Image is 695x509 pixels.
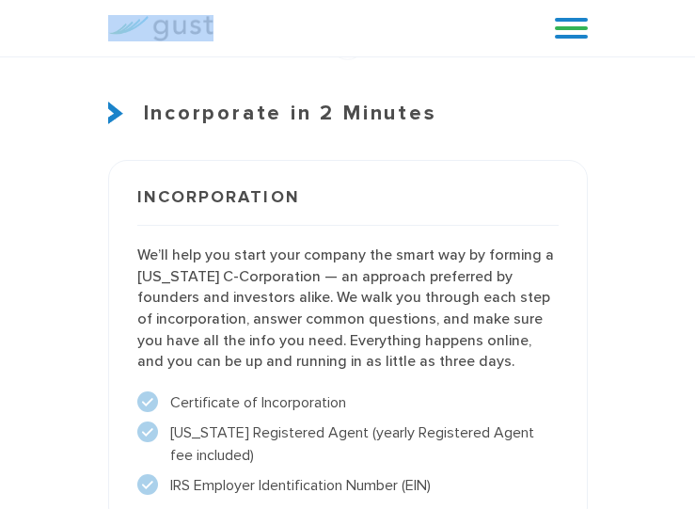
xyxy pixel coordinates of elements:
[137,189,559,226] h3: Incorporation
[137,474,559,497] li: IRS Employer Identification Number (EIN)
[137,245,559,373] p: We’ll help you start your company the smart way by forming a [US_STATE] C-Corporation — an approa...
[108,102,131,124] img: Start Icon X2
[137,391,559,414] li: Certificate of Incorporation
[108,16,213,41] img: Gust Logo
[108,98,588,129] h3: Incorporate in 2 Minutes
[137,422,559,467] li: [US_STATE] Registered Agent (yearly Registered Agent fee included)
